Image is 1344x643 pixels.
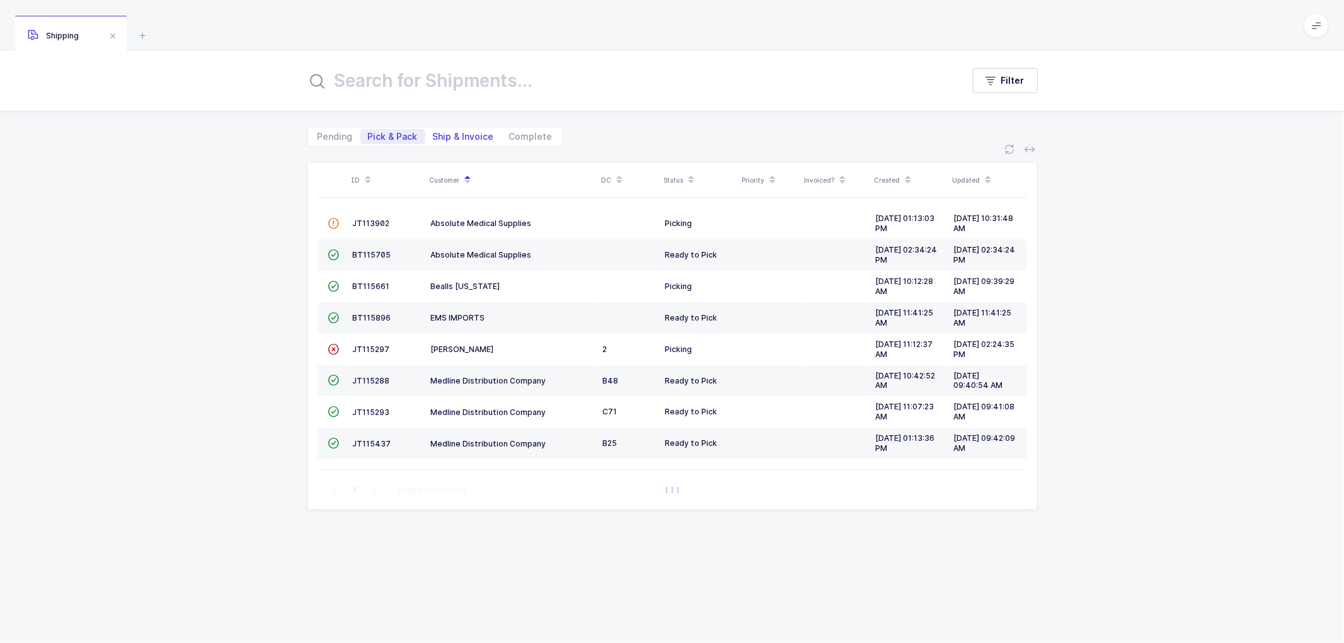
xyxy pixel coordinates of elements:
span: Complete [509,132,553,141]
span: JT115297 [353,344,390,354]
span: Medline Distribution Company [431,376,546,385]
span: JT115288 [353,376,390,385]
span:  [328,344,340,354]
span: B25 [603,438,617,448]
span:  [328,219,340,228]
span: Ship & Invoice [433,132,494,141]
div: ID [352,169,422,191]
span: Medline Distribution Company [431,439,546,448]
span: [DATE] 01:13:03 PM [876,213,935,233]
span: Ready to Pick [665,438,718,448]
div: Priority [742,169,797,191]
span: JT115437 [353,439,391,448]
span: [DATE] 11:12:37 AM [876,339,933,359]
span: Ready to Pick [665,376,718,385]
span:  [328,375,340,385]
div: Customer [430,169,594,191]
span: Shipping [28,31,79,40]
span: [DATE] 09:42:09 AM [954,433,1016,453]
div: Invoiced? [805,169,867,191]
div: Status [664,169,735,191]
span: Ready to Pick [665,313,718,322]
span: [DATE] 02:24:35 PM [954,339,1015,359]
span: EMS IMPORTS [431,313,485,322]
span: [DATE] 10:31:48 AM [954,213,1014,233]
span:  [328,250,340,259]
span:  [328,313,340,322]
span: Bealls [US_STATE] [431,282,500,291]
span: [DATE] 11:07:23 AM [876,402,934,421]
div: Updated [953,169,1023,191]
span: Pick & Pack [368,132,418,141]
span: [DATE] 09:40:54 AM [954,371,1003,390]
span:  [328,407,340,416]
span: Filter [1001,74,1025,87]
div: Created [875,169,945,191]
span: [DATE] 10:12:28 AM [876,276,934,296]
span: Absolute Medical Supplies [431,219,532,228]
span: Picking [665,219,692,228]
span: 2 [603,344,607,354]
span: C71 [603,407,617,416]
span: [DATE] 09:39:29 AM [954,276,1015,296]
span: [DATE] 02:34:24 PM [954,245,1016,265]
span: Pending [318,132,353,141]
input: Search for Shipments... [307,65,948,96]
span: BT115896 [353,313,391,322]
span: [DATE] 02:34:24 PM [876,245,938,265]
span: Medline Distribution Company [431,407,546,417]
span: [DATE] 09:41:08 AM [954,402,1015,421]
button: Filter [973,68,1038,93]
span: [DATE] 11:41:25 AM [876,308,934,327]
span: JT113902 [353,219,390,228]
span:  [328,282,340,291]
span: BT115661 [353,282,390,291]
span: BT115705 [353,250,391,259]
div: DC [602,169,657,191]
span: [PERSON_NAME] [431,344,494,354]
span: Absolute Medical Supplies [431,250,532,259]
span: JT115293 [353,407,390,417]
span: Picking [665,282,692,291]
span:  [328,438,340,448]
span: [DATE] 11:41:25 AM [954,308,1012,327]
span: [DATE] 10:42:52 AM [876,371,936,390]
span: Ready to Pick [665,250,718,259]
span: B48 [603,376,619,385]
span: Ready to Pick [665,407,718,416]
span: [DATE] 01:13:36 PM [876,433,935,453]
span: Picking [665,344,692,354]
